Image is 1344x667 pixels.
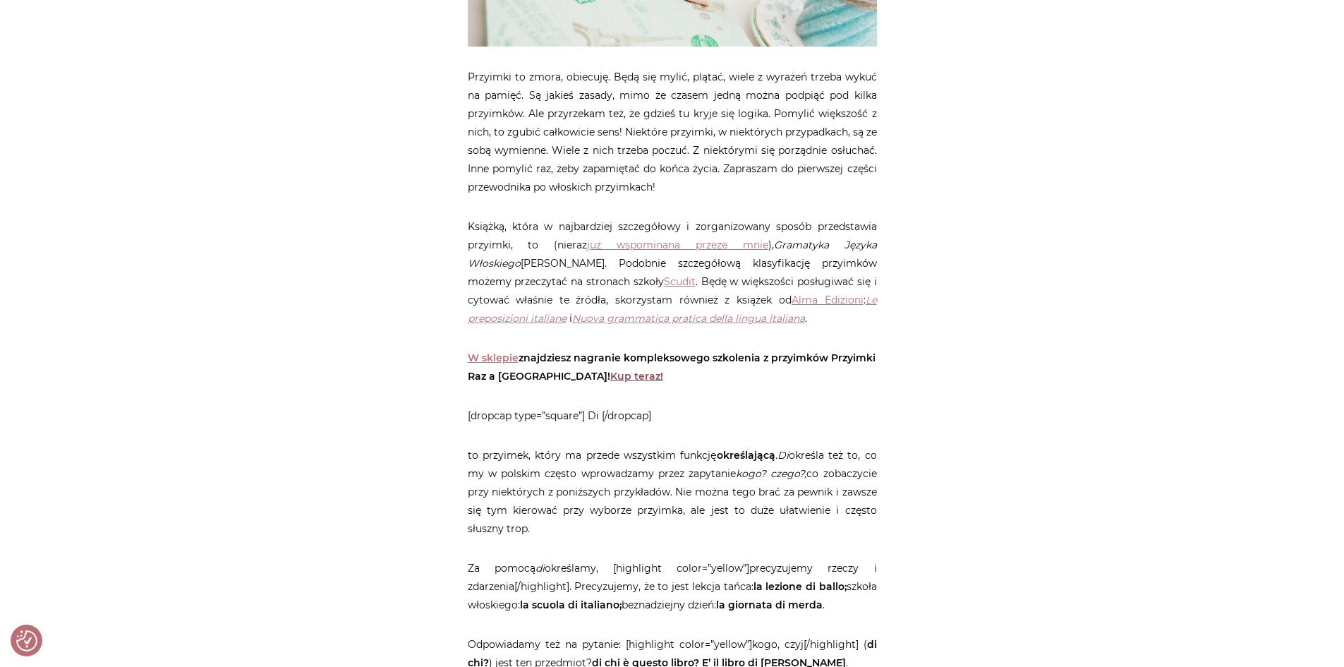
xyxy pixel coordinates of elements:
em: Gramatyka Języka Włoskiego [468,239,877,270]
a: Scudit [664,275,696,288]
strong: określającą [717,449,775,462]
p: [dropcap type=”square”] Di [/dropcap] [468,407,877,425]
a: Le preposizioni italiane [468,294,877,325]
em: . [572,312,807,325]
a: W sklepie [468,351,519,364]
a: Alma Edizioni [792,294,864,306]
em: Di [777,449,789,462]
p: Przyimki to zmora, obiecuję. Będą się mylić, plątać, wiele z wyrażeń trzeba wykuć na pamięć. Są j... [468,68,877,196]
a: już wspominana przeze mnie [587,239,768,251]
p: to przyimek, który ma przede wszystkim funkcję . określa też to, co my w polskim często wprowadza... [468,446,877,538]
button: Preferencje co do zgód [16,630,37,651]
strong: la lezione di ballo; [753,580,847,593]
strong: la giornata di merda [716,599,823,611]
p: Książką, która w najbardziej szczegółowy i zorganizowany sposób przedstawia przyimki, to (nieraz ... [468,217,877,328]
em: kogo? czego?, [736,467,806,480]
img: Revisit consent button [16,630,37,651]
a: Nuova grammatica pratica della lingua italiana [572,312,805,325]
a: Kup teraz! [610,370,663,383]
strong: znajdziesz nagranie kompleksowego szkolenia z przyimków Przyimki Raz a [GEOGRAPHIC_DATA]! [468,351,876,383]
strong: la scuola di italiano; [520,599,622,611]
em: di [535,562,545,575]
p: Za pomocą określamy, [highlight color=”yellow”]precyzujemy rzeczy i zdarzenia[/highlight]. Precyz... [468,559,877,614]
